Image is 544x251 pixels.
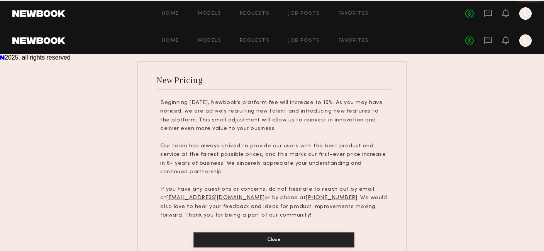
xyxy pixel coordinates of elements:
button: Close [193,232,354,248]
u: [EMAIL_ADDRESS][DOMAIN_NAME] [166,195,264,200]
a: Favorites [339,11,369,16]
a: L [519,7,532,20]
a: L [519,34,532,47]
p: If you have any questions or concerns, do not hesitate to reach out by email at or by phone at . ... [160,185,387,220]
p: Beginning [DATE], Newbook’s platform fee will increase to 10%. As you may have noticed, we are ac... [160,99,387,133]
u: [PHONE_NUMBER] [306,195,357,200]
p: Our team has always strived to provide our users with the best product and service at the fairest... [160,142,387,177]
a: Requests [240,38,269,43]
a: Favorites [339,38,369,43]
div: New Pricing [157,75,203,85]
a: Job Posts [288,11,320,16]
a: Requests [240,11,269,16]
a: Home [162,11,179,16]
a: Models [198,38,221,43]
a: Home [162,38,179,43]
a: Job Posts [288,38,320,43]
span: 2025, all rights reserved [5,54,71,61]
a: Models [198,11,221,16]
